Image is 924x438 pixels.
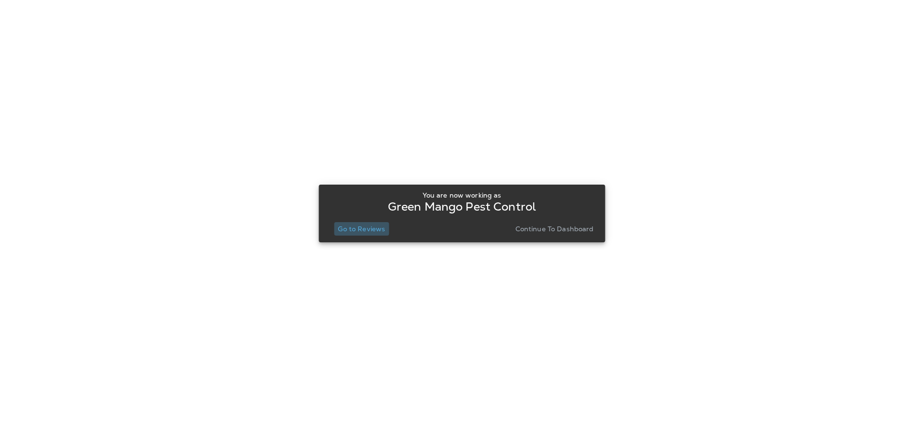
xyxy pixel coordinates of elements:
p: Green Mango Pest Control [388,203,536,211]
p: Go to Reviews [338,225,385,233]
button: Go to Reviews [334,222,389,236]
button: Continue to Dashboard [512,222,598,236]
p: You are now working as [423,191,501,199]
p: Continue to Dashboard [515,225,594,233]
